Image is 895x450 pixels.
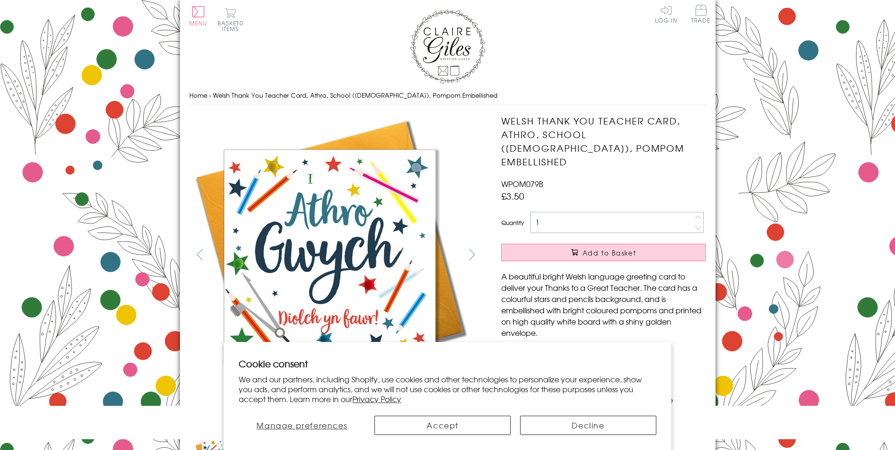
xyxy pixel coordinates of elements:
span: Trade [691,5,711,23]
h2: Cookie consent [239,357,656,370]
span: Manage preferences [257,419,347,431]
a: Log In [655,5,677,23]
nav: breadcrumbs [189,86,706,105]
a: Trade [691,5,711,25]
span: WPOM079B [501,178,543,189]
span: £3.50 [501,189,524,202]
p: A beautiful bright Welsh language greeting card to deliver your Thanks to a Great Teacher. The ca... [501,271,706,338]
button: Basket0 items [218,8,243,31]
img: Claire Giles Greetings Cards [410,9,485,84]
span: Menu [189,19,208,27]
button: Accept [374,416,511,435]
label: Quantity [501,218,524,227]
button: prev [189,244,210,265]
a: Privacy Policy [352,393,401,404]
button: Menu [189,6,208,26]
button: Add to Basket [501,244,706,261]
p: We and our partners, including Shopify, use cookies and other technologies to personalize your ex... [239,374,656,403]
img: Welsh Thank You Teacher Card, Athro, School (Male), Pompom Embellished [483,114,764,384]
button: next [461,244,483,265]
span: Welsh Thank You Teacher Card, Athro, School ([DEMOGRAPHIC_DATA]), Pompom Embellished [213,91,498,100]
button: Decline [520,416,656,435]
h1: Welsh Thank You Teacher Card, Athro, School ([DEMOGRAPHIC_DATA]), Pompom Embellished [501,114,706,168]
span: 0 items [222,19,243,33]
img: Welsh Thank You Teacher Card, Athro, School (Male), Pompom Embellished [189,114,471,396]
a: Home [189,91,207,100]
span: › [209,91,211,100]
button: Manage preferences [239,416,365,435]
span: Add to Basket [583,248,636,257]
